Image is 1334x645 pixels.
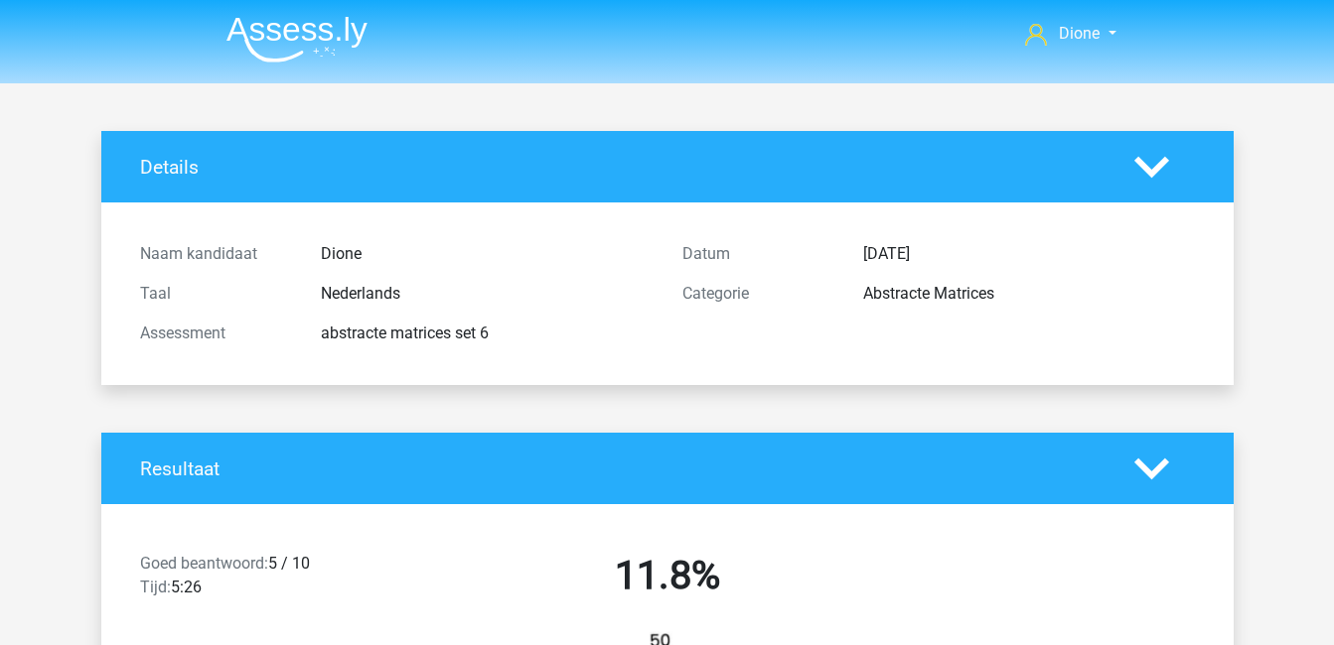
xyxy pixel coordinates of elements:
div: abstracte matrices set 6 [306,322,667,345]
div: Taal [125,282,306,306]
div: Assessment [125,322,306,345]
div: 5 / 10 5:26 [125,552,396,607]
h4: Resultaat [140,457,1105,480]
div: Naam kandidaat [125,242,306,266]
div: Dione [306,242,667,266]
span: Tijd: [140,578,171,596]
img: Assessly [226,16,368,63]
a: Dione [1017,22,1123,46]
h4: Details [140,156,1105,179]
div: Abstracte Matrices [848,282,1210,306]
div: Nederlands [306,282,667,306]
div: Categorie [667,282,848,306]
h2: 11.8% [411,552,924,599]
span: Dione [1059,24,1100,43]
div: Datum [667,242,848,266]
div: [DATE] [848,242,1210,266]
span: Goed beantwoord: [140,554,268,573]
